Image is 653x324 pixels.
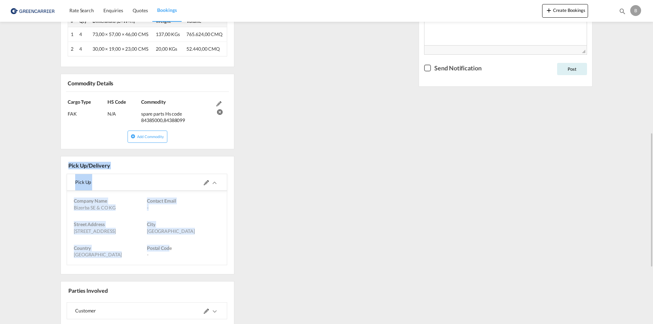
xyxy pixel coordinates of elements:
td: 4 [77,42,90,56]
md-icon: icons/ic_keyboard_arrow_right_black_24px.svg [211,307,219,316]
div: Send Notification [434,64,481,72]
md-icon: Edit [216,101,221,106]
md-checkbox: Checkbox No Ink [424,63,481,72]
div: B [630,5,641,16]
span: Street Address [74,221,105,227]
div: Pick Up/Delivery [67,159,146,171]
img: 1378a7308afe11ef83610d9e779c6b34.png [10,3,56,18]
div: FAK [68,105,107,117]
span: Company Name [74,198,107,204]
div: icon-magnify [619,7,626,18]
md-icon: icon-cancel [216,108,221,113]
span: Customer [75,308,96,313]
span: 52.440,00 CMQ [186,46,220,52]
span: Contact Email [147,198,176,204]
span: Add Commodity [137,134,164,139]
td: 4 [77,27,90,42]
div: spare parts Hs code 84385000,84388099 [141,105,213,124]
span: City [147,221,155,227]
md-icon: icon-magnify [619,7,626,15]
span: Quotes [133,7,148,13]
span: Bookings [157,7,177,13]
button: icon-plus 400-fgCreate Bookings [542,4,588,18]
md-icon: icon-plus-circle [131,134,135,139]
span: Commodity [141,99,166,105]
div: Germany [74,251,147,258]
span: Größe ändern [582,50,585,53]
body: WYSIWYG-Editor, editor2 [7,7,155,14]
span: Cargo Type [68,99,91,105]
div: Messkirch [147,228,220,235]
span: 137,00 KGs [156,31,180,37]
div: N/A [107,105,139,117]
md-icon: icons/ic_keyboard_arrow_right_black_24px.svg [211,179,219,187]
span: 73,00 × 57,00 × 46,00 CMS [93,31,148,37]
td: 2 [68,42,77,56]
span: Pick Up [75,179,91,185]
span: 20,00 KGs [156,46,177,52]
div: Parties Involved [67,284,146,296]
button: Post [557,63,587,75]
span: 30,00 × 19,00 × 23,00 CMS [93,46,148,52]
div: Commodity Details [66,77,146,89]
td: 1 [68,27,77,42]
div: - [147,251,220,258]
button: icon-plus-circleAdd Commodity [128,131,167,143]
span: HS Code [107,99,125,105]
md-icon: icon-plus 400-fg [545,6,553,14]
div: Bizerba SE & CO KG [74,204,147,211]
span: Enquiries [103,7,123,13]
span: Rate Search [69,7,94,13]
div: - [147,204,220,211]
span: Country [74,245,91,251]
span: Postal Code [147,245,172,251]
span: 765.624,00 CMQ [186,31,222,37]
div: Jahnstrasse 9 [74,228,142,235]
